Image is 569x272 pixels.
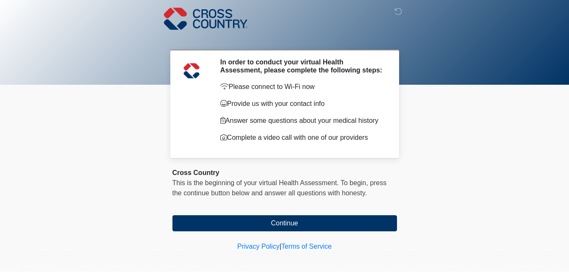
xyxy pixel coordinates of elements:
button: Continue [172,215,397,231]
span: This is the beginning of your virtual Health Assessment. ﻿﻿﻿﻿﻿﻿To begin, ﻿﻿﻿﻿﻿﻿﻿﻿﻿﻿﻿﻿﻿﻿﻿﻿﻿﻿press ... [172,179,387,197]
p: Complete a video call with one of our providers [220,133,384,143]
p: Answer some questions about your medical history [220,116,384,126]
p: Please connect to Wi-Fi now [220,82,384,92]
a: Privacy Policy [237,243,280,250]
h2: In order to conduct your virtual Health Assessment, please complete the following steps: [220,58,384,74]
img: Agent Avatar [179,58,204,83]
img: Cross Country Logo [164,6,248,31]
p: Provide us with your contact info [220,99,384,109]
div: Cross Country [172,168,397,178]
a: Terms of Service [281,243,332,250]
a: | [280,243,281,250]
h1: ‎ ‎ ‎ [166,31,403,46]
